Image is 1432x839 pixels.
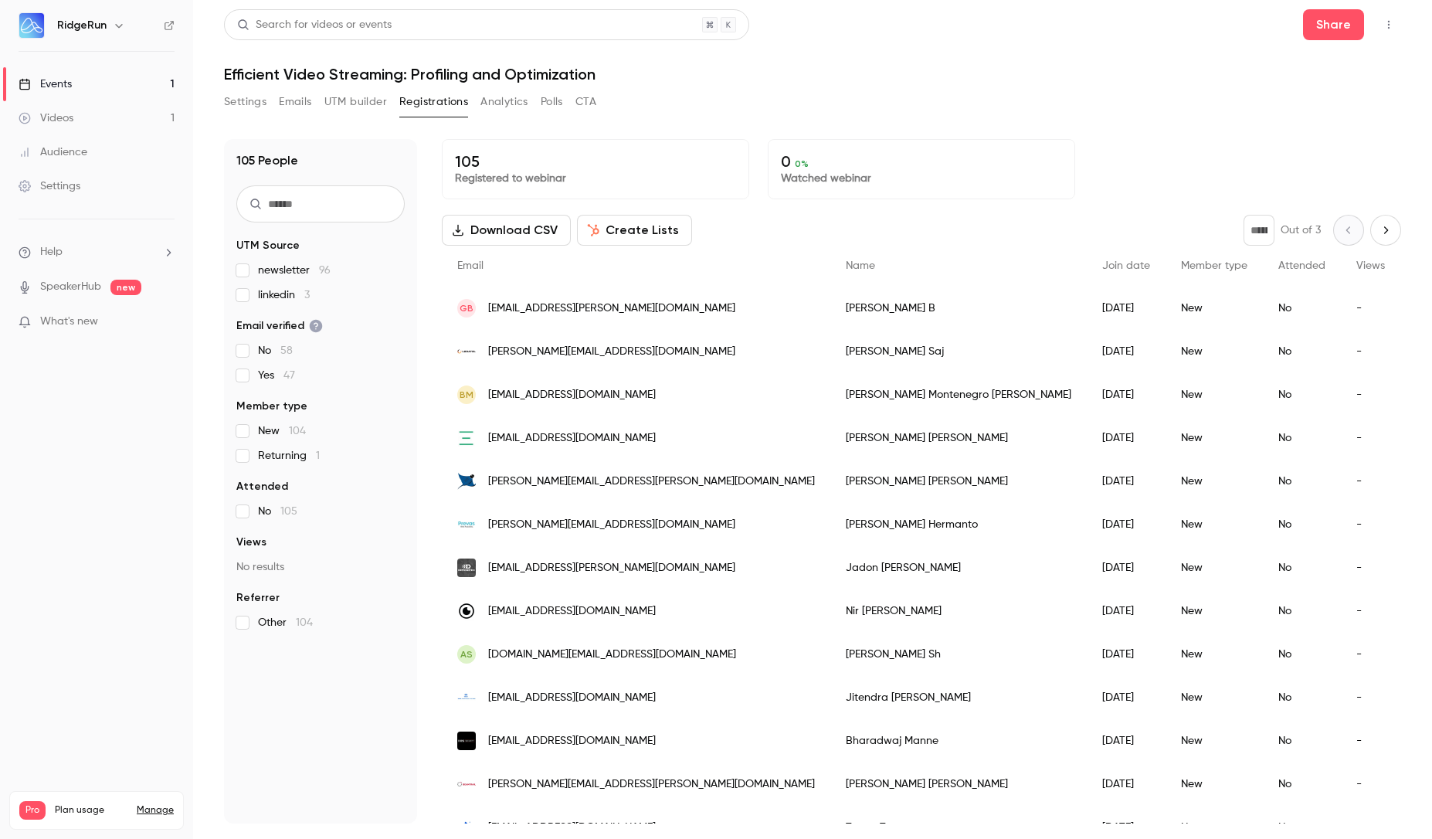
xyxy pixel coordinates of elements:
[19,144,87,160] div: Audience
[1263,719,1341,763] div: No
[304,290,310,301] span: 3
[457,260,484,271] span: Email
[1263,416,1341,460] div: No
[1263,633,1341,676] div: No
[442,215,571,246] button: Download CSV
[846,260,875,271] span: Name
[110,280,141,295] span: new
[1263,589,1341,633] div: No
[457,732,476,750] img: ivisecurity.com
[1087,719,1166,763] div: [DATE]
[488,820,656,836] span: [EMAIL_ADDRESS][DOMAIN_NAME]
[488,603,656,620] span: [EMAIL_ADDRESS][DOMAIN_NAME]
[1166,460,1263,503] div: New
[830,416,1087,460] div: [PERSON_NAME] [PERSON_NAME]
[1166,763,1263,806] div: New
[1166,287,1263,330] div: New
[781,171,1062,186] p: Watched webinar
[488,560,735,576] span: [EMAIL_ADDRESS][PERSON_NAME][DOMAIN_NAME]
[488,690,656,706] span: [EMAIL_ADDRESS][DOMAIN_NAME]
[258,504,297,519] span: No
[19,13,44,38] img: RidgeRun
[137,804,174,817] a: Manage
[40,244,63,260] span: Help
[457,429,476,447] img: edgeaisolutions.com
[258,423,306,439] span: New
[1087,330,1166,373] div: [DATE]
[237,17,392,33] div: Search for videos or events
[488,474,815,490] span: [PERSON_NAME][EMAIL_ADDRESS][PERSON_NAME][DOMAIN_NAME]
[1341,460,1400,503] div: -
[1166,589,1263,633] div: New
[19,244,175,260] li: help-dropdown-opener
[1087,287,1166,330] div: [DATE]
[830,503,1087,546] div: [PERSON_NAME] Hermanto
[457,515,476,534] img: prevas.se
[488,517,735,533] span: [PERSON_NAME][EMAIL_ADDRESS][DOMAIN_NAME]
[324,90,387,114] button: UTM builder
[1166,373,1263,416] div: New
[236,590,280,606] span: Referrer
[19,76,72,92] div: Events
[283,370,295,381] span: 47
[258,263,331,278] span: newsletter
[279,90,311,114] button: Emails
[830,633,1087,676] div: [PERSON_NAME] Sh
[1370,215,1401,246] button: Next page
[457,818,476,837] img: toptal.com
[488,776,815,793] span: [PERSON_NAME][EMAIL_ADDRESS][PERSON_NAME][DOMAIN_NAME]
[1341,503,1400,546] div: -
[19,178,80,194] div: Settings
[1166,330,1263,373] div: New
[258,368,295,383] span: Yes
[236,151,298,170] h1: 105 People
[830,546,1087,589] div: Jadon [PERSON_NAME]
[258,448,320,464] span: Returning
[830,287,1087,330] div: [PERSON_NAME] B
[1341,719,1400,763] div: -
[830,589,1087,633] div: Nir [PERSON_NAME]
[1166,546,1263,589] div: New
[1303,9,1364,40] button: Share
[488,733,656,749] span: [EMAIL_ADDRESS][DOMAIN_NAME]
[1087,676,1166,719] div: [DATE]
[1087,503,1166,546] div: [DATE]
[488,344,735,360] span: [PERSON_NAME][EMAIL_ADDRESS][DOMAIN_NAME]
[1087,633,1166,676] div: [DATE]
[575,90,596,114] button: CTA
[488,430,656,447] span: [EMAIL_ADDRESS][DOMAIN_NAME]
[460,388,473,402] span: BM
[57,18,107,33] h6: RidgeRun
[1341,633,1400,676] div: -
[1263,676,1341,719] div: No
[1087,546,1166,589] div: [DATE]
[457,688,476,707] img: tataadvancedsystems.com
[19,801,46,820] span: Pro
[236,238,405,630] section: facet-groups
[1166,416,1263,460] div: New
[236,238,300,253] span: UTM Source
[1166,719,1263,763] div: New
[1087,460,1166,503] div: [DATE]
[55,804,127,817] span: Plan usage
[488,387,656,403] span: [EMAIL_ADDRESS][DOMAIN_NAME]
[1341,676,1400,719] div: -
[781,152,1062,171] p: 0
[830,763,1087,806] div: [PERSON_NAME] [PERSON_NAME]
[1341,763,1400,806] div: -
[457,472,476,491] img: videoray.com
[1087,416,1166,460] div: [DATE]
[1341,330,1400,373] div: -
[258,343,293,358] span: No
[488,301,735,317] span: [EMAIL_ADDRESS][PERSON_NAME][DOMAIN_NAME]
[830,676,1087,719] div: Jitendra [PERSON_NAME]
[1263,330,1341,373] div: No
[1263,287,1341,330] div: No
[795,158,809,169] span: 0 %
[1181,260,1247,271] span: Member type
[1356,260,1385,271] span: Views
[236,535,266,550] span: Views
[457,342,476,361] img: ledatel.pl
[480,90,528,114] button: Analytics
[236,399,307,414] span: Member type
